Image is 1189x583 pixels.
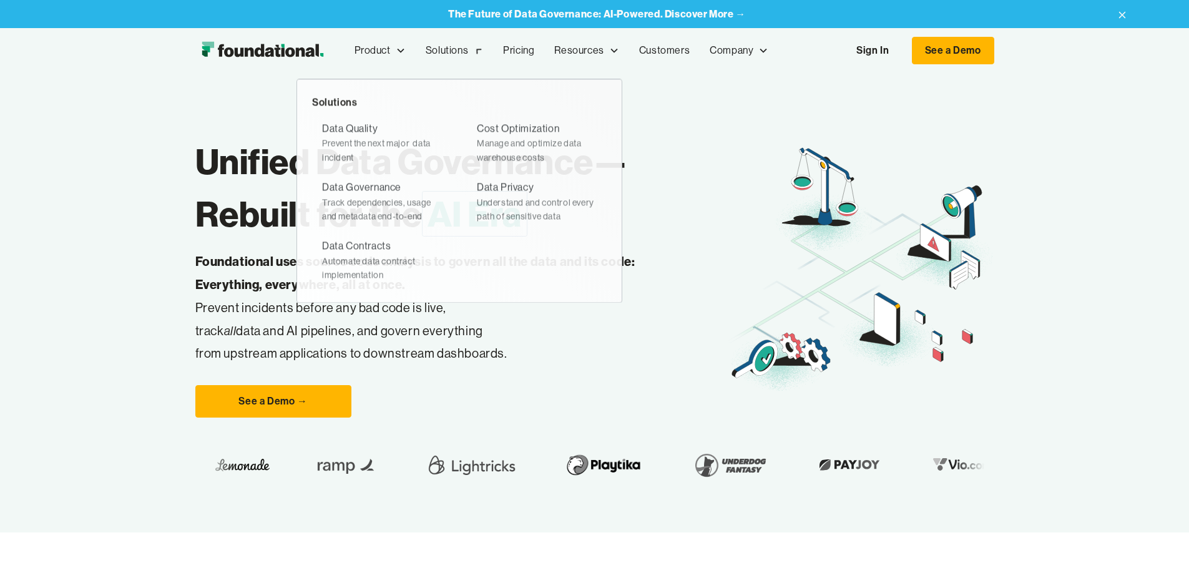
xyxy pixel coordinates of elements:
span: NEW [535,222,562,234]
a: Pricing [493,30,544,71]
div: Resources [441,115,581,132]
h1: Unified Data Governance— Rebuilt for the [195,135,728,240]
div: Guides [451,167,484,184]
img: Payjoy [806,455,880,474]
img: Underdog Fantasy [682,448,766,483]
a: Guides [441,162,581,189]
div: Company [710,42,753,59]
a: Customers [629,30,700,71]
a: Blog [441,137,581,163]
a: Latest news from our blog [616,115,896,132]
div: Company [700,30,778,71]
div: Automate data contract implementation [322,254,442,282]
a: home [195,38,330,63]
div: Prevent the next major data incident [322,136,442,164]
img: Vio.com [920,455,992,474]
div: Resources [554,42,604,59]
a: Glossary [441,240,581,267]
a: Data ContractsAutomate data contract implementation [312,233,452,287]
div: Solutions [312,94,607,110]
em: all [224,323,237,338]
div: Solutions [416,30,493,71]
a: DMF GeneratorNEW [441,189,581,215]
a: Docs [441,267,581,293]
img: Foundational Logo [195,38,330,63]
a: Data GovernanceTrack dependencies, usage and metadata end-to-end [312,174,452,228]
strong: The Future of Data Governance: AI-Powered. Discover More → [448,7,746,20]
a: See a Demo [912,37,994,64]
iframe: Chat Widget [1127,523,1189,583]
a: Data QualityPrevent the next major data incident [312,115,452,169]
a: Sign In [844,37,901,64]
div: Product [345,30,416,71]
div: Docs [451,272,475,288]
nav: Solutions [296,79,622,303]
div: Overwhelmed with data governance firefighting and never-ending struggles with a long list of requ... [763,187,896,215]
p: Prevent incidents before any bad code is live, track data and AI pipelines, and govern everything... [195,250,675,365]
div: Glossary [451,245,492,262]
div: Resources [544,30,629,71]
strong: Foundational uses source code analysis to govern all the data and its code: Everything, everywher... [195,253,635,292]
img: Playtika [552,448,642,483]
nav: Resources [426,100,916,309]
div: Data Quality [322,120,378,137]
img: Ramp [303,448,378,483]
div: Latest news from our blog [616,115,739,132]
a: The Future of Data Governance: AI-Powered. Discover More → [448,8,746,20]
div: Lineage Explorer [451,219,561,235]
div: Data Governance [322,179,401,195]
img: Lemonade [208,455,263,474]
div: DMF Generator [451,194,554,210]
div: Solutions [426,42,468,59]
div: Track dependencies, usage and metadata end-to-end [322,195,442,223]
div: Blog [451,142,472,158]
a: Announcing Foundational's Data Governance AI AgentsOverwhelmed with data governance firefighting ... [616,142,896,230]
div: Product [355,42,391,59]
span: NEW [527,197,554,208]
div: Announcing Foundational's Data Governance AI Agents [763,156,896,184]
a: Lineage ExplorerNEW [441,214,581,240]
a: See a Demo → [195,385,351,418]
img: Lightricks [418,448,512,483]
div: Data Contracts [322,238,391,255]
